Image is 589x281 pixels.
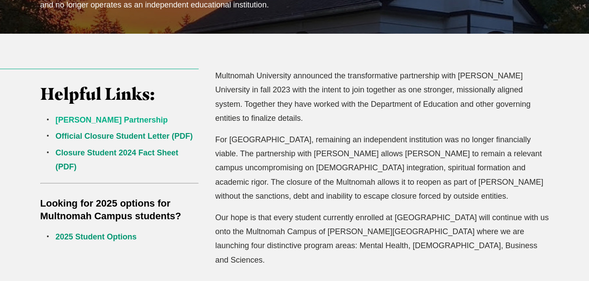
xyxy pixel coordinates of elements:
p: For [GEOGRAPHIC_DATA], remaining an independent institution was no longer financially viable. The... [215,133,549,204]
a: Closure Student 2024 Fact Sheet (PDF) [56,148,178,171]
a: Official Closure Student Letter (PDF) [56,132,193,140]
h3: Helpful Links: [40,84,199,104]
h5: Looking for 2025 options for Multnomah Campus students? [40,197,199,223]
p: Multnomah University announced the transformative partnership with [PERSON_NAME] University in fa... [215,69,549,126]
a: [PERSON_NAME] Partnership [56,116,168,124]
p: Our hope is that every student currently enrolled at [GEOGRAPHIC_DATA] will continue with us onto... [215,211,549,267]
a: 2025 Student Options [56,232,137,241]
